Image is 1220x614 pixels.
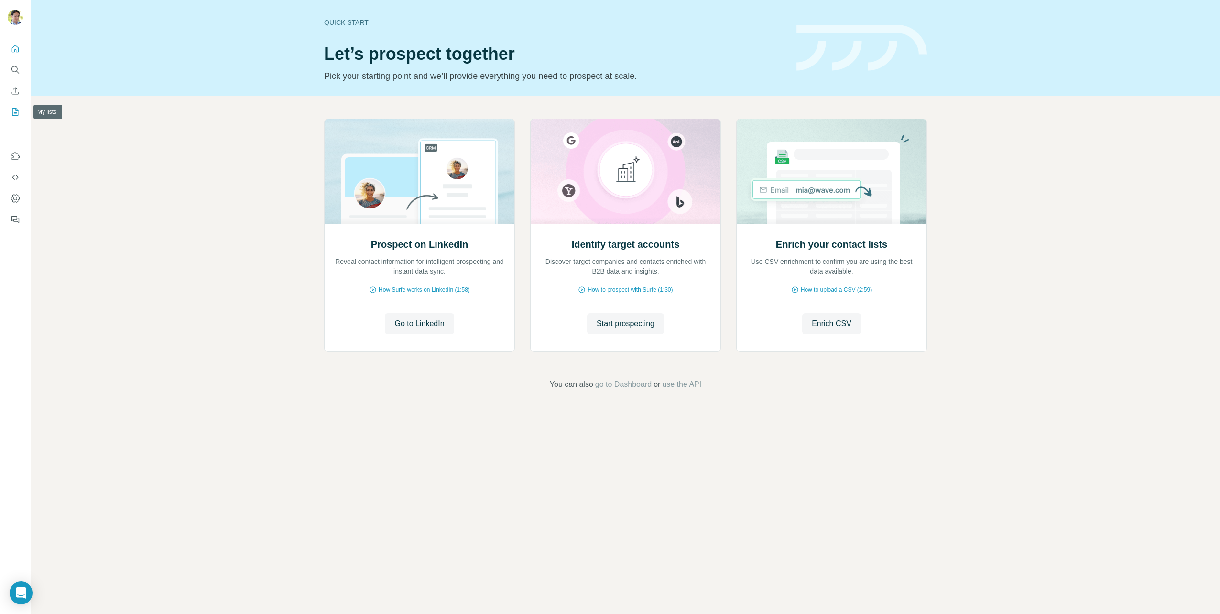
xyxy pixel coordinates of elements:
span: Enrich CSV [812,318,851,329]
span: Start prospecting [597,318,654,329]
img: Enrich your contact lists [736,119,927,224]
button: Use Surfe API [8,169,23,186]
span: You can also [550,379,593,390]
span: How to prospect with Surfe (1:30) [588,285,673,294]
span: How Surfe works on LinkedIn (1:58) [379,285,470,294]
p: Discover target companies and contacts enriched with B2B data and insights. [540,257,711,276]
button: Go to LinkedIn [385,313,454,334]
button: Enrich CSV [8,82,23,99]
button: go to Dashboard [595,379,652,390]
img: Identify target accounts [530,119,721,224]
button: Enrich CSV [802,313,861,334]
span: or [654,379,660,390]
span: Go to LinkedIn [394,318,444,329]
h2: Enrich your contact lists [776,238,887,251]
button: My lists [8,103,23,121]
img: Prospect on LinkedIn [324,119,515,224]
p: Use CSV enrichment to confirm you are using the best data available. [746,257,917,276]
button: use the API [662,379,701,390]
img: Avatar [8,10,23,25]
span: How to upload a CSV (2:59) [801,285,872,294]
button: Feedback [8,211,23,228]
button: Use Surfe on LinkedIn [8,148,23,165]
p: Reveal contact information for intelligent prospecting and instant data sync. [334,257,505,276]
h1: Let’s prospect together [324,44,785,64]
h2: Prospect on LinkedIn [371,238,468,251]
img: banner [796,25,927,71]
button: Start prospecting [587,313,664,334]
p: Pick your starting point and we’ll provide everything you need to prospect at scale. [324,69,785,83]
div: Open Intercom Messenger [10,581,33,604]
h2: Identify target accounts [572,238,680,251]
button: Quick start [8,40,23,57]
button: Dashboard [8,190,23,207]
button: Search [8,61,23,78]
div: Quick start [324,18,785,27]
